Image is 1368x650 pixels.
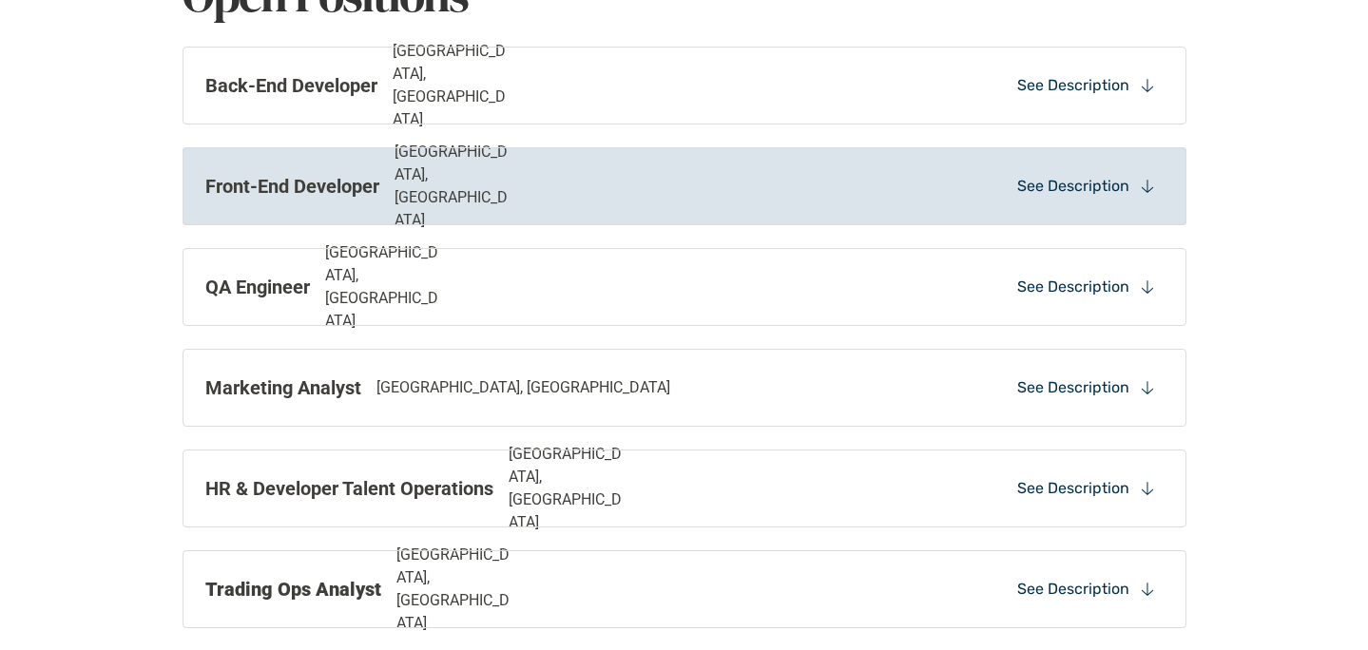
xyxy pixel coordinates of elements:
[325,241,446,333] p: [GEOGRAPHIC_DATA], [GEOGRAPHIC_DATA]
[376,376,670,399] p: [GEOGRAPHIC_DATA], [GEOGRAPHIC_DATA]
[1017,75,1129,96] p: See Description
[1017,579,1129,600] p: See Description
[205,474,493,503] p: HR & Developer Talent Operations
[395,141,515,232] p: [GEOGRAPHIC_DATA], [GEOGRAPHIC_DATA]
[205,273,310,301] p: QA Engineer
[1017,377,1129,398] p: See Description
[205,373,361,402] p: Marketing Analyst
[396,544,517,635] p: [GEOGRAPHIC_DATA], [GEOGRAPHIC_DATA]
[205,172,379,201] p: Front-End Developer
[393,40,513,131] p: [GEOGRAPHIC_DATA], [GEOGRAPHIC_DATA]
[205,578,381,601] strong: Trading Ops Analyst
[1017,277,1129,297] p: See Description
[205,71,377,100] p: Back-End Developer
[1017,478,1129,499] p: See Description
[509,443,629,534] p: [GEOGRAPHIC_DATA], [GEOGRAPHIC_DATA]
[1017,176,1129,197] p: See Description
